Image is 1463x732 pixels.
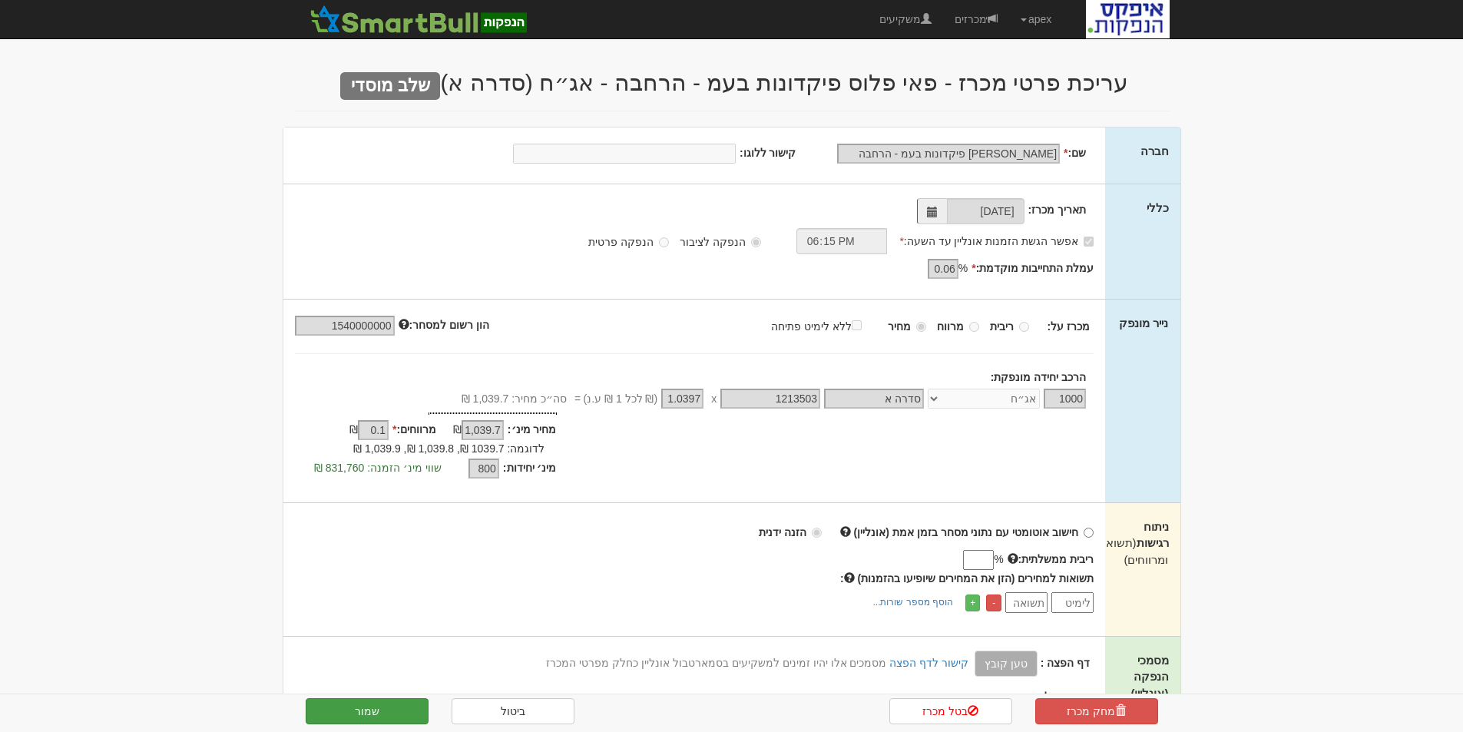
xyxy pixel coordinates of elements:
[971,260,1094,276] label: עמלת התחייבות מוקדמת:
[340,72,440,100] span: שלב מוסדי
[462,391,567,406] span: סה״כ מחיר: 1,039.7 ₪
[306,698,429,724] button: שמור
[294,70,1170,95] h2: עריכת פרטי מכרז - פאי פלוס פיקדונות בעמ - הרחבה - אג״ח (סדרה א)
[353,442,544,455] span: לדוגמה: 1039.7 ₪, 1,039.8 ₪, 1,039.9 ₪
[969,322,979,332] input: מרווח
[680,234,761,250] label: הנפקה לציבור
[452,698,574,724] a: ביטול
[436,422,508,440] div: ₪
[1117,518,1168,568] label: ניתוח רגישות
[399,317,489,333] label: הון רשום למסחר:
[581,391,657,406] span: (₪ לכל 1 ₪ ע.נ)
[1064,145,1086,161] label: שם:
[916,322,926,332] input: מחיר
[889,657,968,669] a: קישור לדף הפצה
[958,260,968,276] span: %
[574,391,581,406] span: =
[824,389,924,409] input: שם הסדרה *
[711,391,717,406] span: x
[1147,200,1169,216] label: כללי
[858,572,1094,585] span: תשואות למחירים (הזן את המחירים שיופיעו בהזמנות)
[888,320,911,333] strong: מחיר
[1117,652,1168,701] label: מסמכי הנפקה (אונליין)
[1095,536,1169,565] span: (תשואות ומרווחים)
[1140,143,1169,159] label: חברה
[588,234,669,250] label: הנפקה פרטית
[392,422,436,437] label: מרווחים:
[306,4,531,35] img: SmartBull Logo
[751,237,761,247] input: הנפקה לציבור
[994,551,1003,567] span: %
[546,657,886,669] span: מסמכים אלו יהיו זמינים למשקיעים בסמארטבול אונליין כחלק מפרטי המכרז
[1084,528,1094,538] input: חישוב אוטומטי עם נתוני מסחר בזמן אמת (אונליין)
[1084,237,1094,247] input: אפשר הגשת הזמנות אונליין עד השעה:*
[1028,202,1087,217] label: תאריך מכרז:
[1005,592,1048,613] input: תשואה
[965,595,980,611] a: +
[321,422,392,440] div: ₪
[659,237,669,247] input: הנפקה פרטית
[1019,322,1029,332] input: ריבית
[852,320,862,330] input: ללא לימיט פתיחה
[990,320,1014,333] strong: ריבית
[889,698,1012,724] a: בטל מכרז
[314,462,442,474] span: שווי מינ׳ הזמנה: 831,760 ₪
[854,526,1079,538] strong: חישוב אוטומטי עם נתוני מסחר בזמן אמת (אונליין)
[899,234,1094,249] label: אפשר הגשת הזמנות אונליין עד השעה:
[508,422,557,437] label: מחיר מינ׳:
[1041,657,1090,669] strong: דף הפצה :
[937,320,964,333] strong: מרווח
[868,594,958,611] a: הוסף מספר שורות...
[1044,389,1086,409] input: כמות
[991,371,1086,383] strong: הרכב יחידה מונפקת:
[1035,698,1158,724] a: מחק מכרז
[759,526,806,538] strong: הזנה ידנית
[771,317,877,334] label: ללא לימיט פתיחה
[1008,551,1094,567] label: ריבית ממשלתית:
[971,691,1090,703] strong: קישורים למסמכים נוספים:
[720,389,820,409] input: מספר נייר
[1048,320,1091,333] strong: מכרז על:
[840,571,1094,586] label: :
[1119,315,1168,331] label: נייר מונפק
[661,389,703,409] input: מחיר
[1051,592,1094,613] input: לימיט
[812,528,822,538] input: הזנה ידנית
[503,460,557,475] label: מינ׳ יחידות:
[986,595,1001,611] a: -
[740,145,796,161] label: קישור ללוגו:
